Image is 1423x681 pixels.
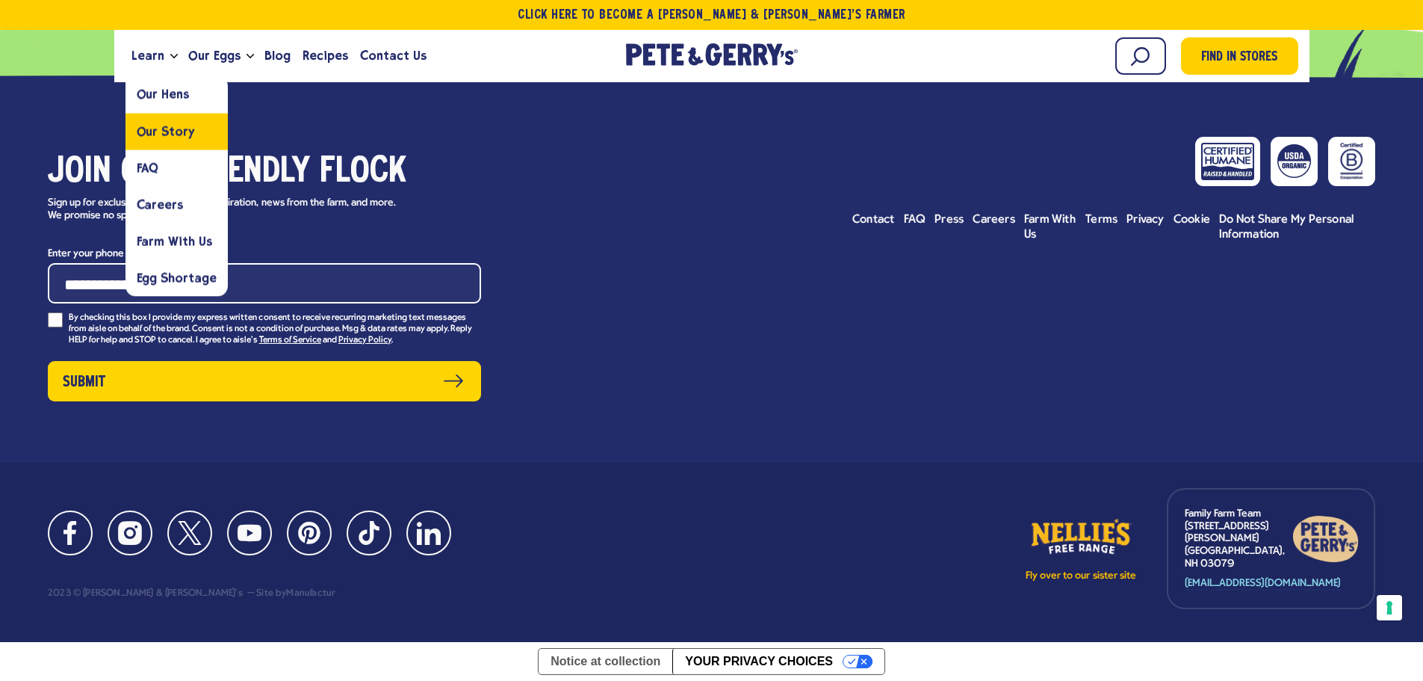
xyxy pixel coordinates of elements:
span: FAQ [904,214,926,226]
span: Recipes [303,46,348,65]
a: Press [934,212,964,227]
a: Our Hens [125,76,228,113]
a: Notice at collection [539,649,672,674]
a: Learn [125,36,170,76]
span: Do Not Share My Personal Information [1219,214,1354,241]
a: Farm With Us [125,223,228,259]
a: Contact [852,212,895,227]
span: Our Eggs [188,46,241,65]
span: Contact [852,214,895,226]
a: Cookie [1174,212,1210,227]
a: Terms of Service [259,336,321,346]
input: Search [1115,37,1166,75]
p: Fly over to our sister site [1025,571,1137,582]
a: Our Eggs [182,36,247,76]
button: Submit [48,361,481,401]
div: Site by [245,588,335,599]
a: FAQ [904,212,926,227]
a: Fly over to our sister site [1025,516,1137,582]
span: Farm With Us [137,234,212,248]
span: Privacy [1126,214,1165,226]
span: Our Hens [137,87,189,102]
label: Enter your phone number [48,244,481,263]
a: Farm With Us [1024,212,1076,242]
span: Find in Stores [1201,48,1277,68]
span: Blog [264,46,291,65]
a: [EMAIL_ADDRESS][DOMAIN_NAME] [1185,578,1341,591]
span: Learn [131,46,164,65]
div: 2023 © [PERSON_NAME] & [PERSON_NAME]'s [48,588,243,599]
a: Careers [973,212,1015,227]
button: Open the dropdown menu for Learn [170,54,178,59]
a: Manufactur [286,588,335,599]
a: Careers [125,186,228,223]
a: Terms [1085,212,1117,227]
button: Your consent preferences for tracking technologies [1377,595,1402,620]
span: Cookie [1174,214,1210,226]
span: Our Story [137,124,195,138]
button: Open the dropdown menu for Our Eggs [247,54,254,59]
span: Farm With Us [1024,214,1076,241]
a: Egg Shortage [125,259,228,296]
h3: Join our friendly flock [48,152,481,194]
ul: Footer menu [852,212,1375,242]
a: Do Not Share My Personal Information [1219,212,1375,242]
a: FAQ [125,150,228,186]
a: Blog [258,36,297,76]
p: Sign up for exclusive savings, recipe inspiration, news from the farm, and more. We promise no spam! [48,197,410,223]
span: Careers [973,214,1015,226]
span: Careers [137,197,183,212]
a: Recipes [297,36,354,76]
a: Our Story [125,113,228,150]
span: Egg Shortage [137,271,217,285]
a: Privacy [1126,212,1165,227]
button: Your Privacy Choices [672,649,884,674]
span: Contact Us [360,46,427,65]
span: Press [934,214,964,226]
a: Privacy Policy [338,336,391,346]
span: FAQ [137,161,159,175]
a: Find in Stores [1181,37,1298,75]
input: By checking this box I provide my express written consent to receive recurring marketing text mes... [48,312,63,327]
a: Contact Us [354,36,433,76]
p: Family Farm Team [STREET_ADDRESS][PERSON_NAME] [GEOGRAPHIC_DATA], NH 03079 [1185,508,1292,571]
p: By checking this box I provide my express written consent to receive recurring marketing text mes... [69,312,481,346]
span: Terms [1085,214,1117,226]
